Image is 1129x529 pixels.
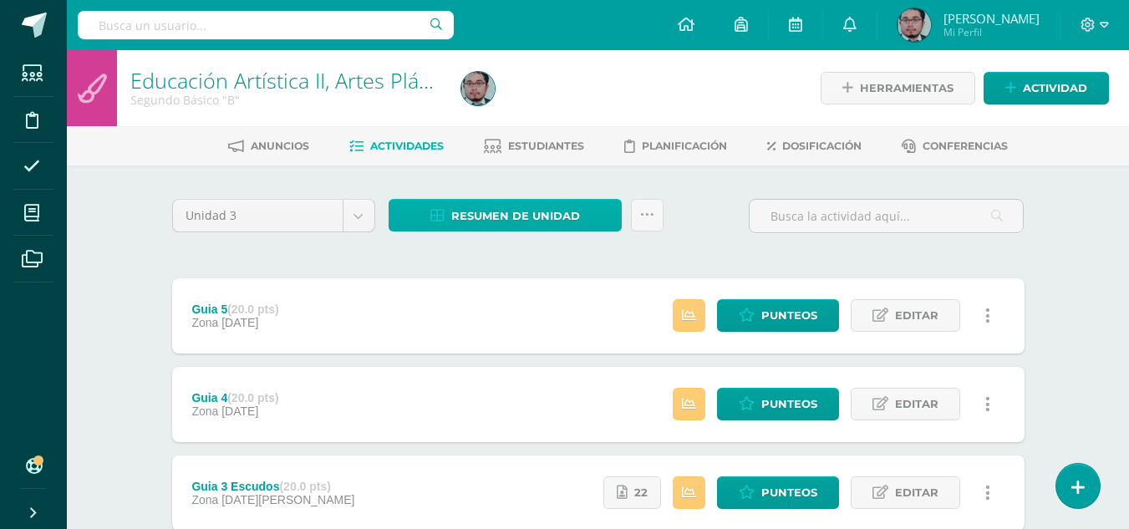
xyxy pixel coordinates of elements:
[389,199,622,231] a: Resumen de unidad
[186,200,330,231] span: Unidad 3
[717,299,839,332] a: Punteos
[895,477,938,508] span: Editar
[221,404,258,418] span: [DATE]
[898,8,931,42] img: c79a8ee83a32926c67f9bb364e6b58c4.png
[860,73,954,104] span: Herramientas
[191,303,278,316] div: Guia 5
[191,391,278,404] div: Guia 4
[349,133,444,160] a: Actividades
[767,133,862,160] a: Dosificación
[717,388,839,420] a: Punteos
[130,92,441,108] div: Segundo Básico 'B'
[895,300,938,331] span: Editar
[370,140,444,152] span: Actividades
[130,69,441,92] h1: Educación Artística II, Artes Plásticas
[451,201,580,231] span: Resumen de unidad
[821,72,975,104] a: Herramientas
[191,404,218,418] span: Zona
[750,200,1023,232] input: Busca la actividad aquí...
[895,389,938,420] span: Editar
[717,476,839,509] a: Punteos
[228,133,309,160] a: Anuncios
[484,133,584,160] a: Estudiantes
[761,300,817,331] span: Punteos
[943,10,1040,27] span: [PERSON_NAME]
[902,133,1008,160] a: Conferencias
[1023,73,1087,104] span: Actividad
[191,480,354,493] div: Guia 3 Escudos
[130,66,471,94] a: Educación Artística II, Artes Plásticas
[984,72,1109,104] a: Actividad
[782,140,862,152] span: Dosificación
[251,140,309,152] span: Anuncios
[279,480,330,493] strong: (20.0 pts)
[221,316,258,329] span: [DATE]
[624,133,727,160] a: Planificación
[461,72,495,105] img: c79a8ee83a32926c67f9bb364e6b58c4.png
[603,476,661,509] a: 22
[191,493,218,506] span: Zona
[761,477,817,508] span: Punteos
[78,11,454,39] input: Busca un usuario...
[761,389,817,420] span: Punteos
[227,391,278,404] strong: (20.0 pts)
[508,140,584,152] span: Estudiantes
[642,140,727,152] span: Planificación
[191,316,218,329] span: Zona
[173,200,374,231] a: Unidad 3
[634,477,648,508] span: 22
[943,25,1040,39] span: Mi Perfil
[923,140,1008,152] span: Conferencias
[227,303,278,316] strong: (20.0 pts)
[221,493,354,506] span: [DATE][PERSON_NAME]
